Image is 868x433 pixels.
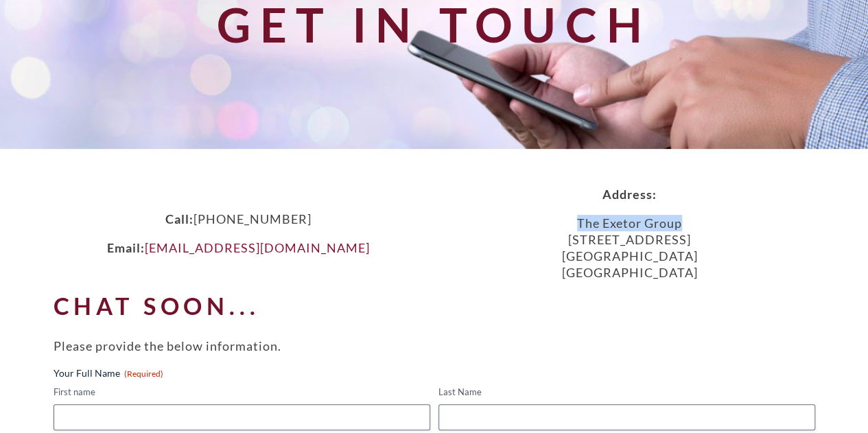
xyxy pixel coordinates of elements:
[434,215,825,281] p: The Exetor Group [STREET_ADDRESS] [GEOGRAPHIC_DATA] [GEOGRAPHIC_DATA]
[602,187,657,202] strong: Address:
[165,211,193,226] strong: Call:
[54,293,815,319] h2: Chat soon...
[193,211,312,226] span: [PHONE_NUMBER]
[438,386,815,399] label: Last Name
[124,368,163,379] span: (Required)
[54,366,163,380] legend: Your Full Name
[107,240,145,255] strong: Email:
[54,338,815,354] p: Please provide the below information.
[54,386,430,399] label: First name
[145,240,370,255] a: [EMAIL_ADDRESS][DOMAIN_NAME]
